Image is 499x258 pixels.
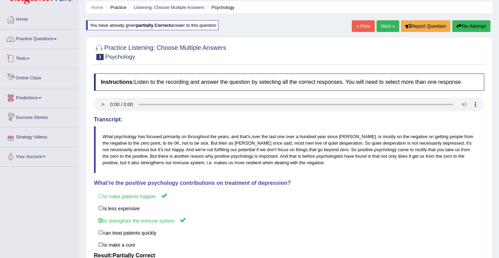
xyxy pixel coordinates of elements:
a: Tests [0,49,79,66]
div: You have already given answer to this question [86,20,219,30]
button: Re-Attempt [452,20,490,32]
label: can treat patients quickly [94,226,484,239]
label: to strengthen the immune system [94,214,484,227]
h4: Listen to the recording and answer the question by selecting all the correct responses. You will ... [94,74,484,91]
li: Practice [104,4,126,11]
a: Success Stories [0,108,79,125]
a: Home [91,5,103,10]
a: Online Class [0,69,79,86]
a: Predictions [0,88,79,105]
a: Home [0,10,79,27]
a: Practice Questions [0,30,79,47]
label: is less expensive [94,202,484,214]
button: Report Question [401,20,450,32]
b: Instructions: [101,79,134,85]
label: to make a cure [94,238,484,251]
label: to make patients happier [94,190,484,202]
blockquote: What psychology has focused primarily on throughout the years, and that's over the last one over ... [94,126,484,173]
a: Your Account [0,147,79,164]
small: Psychology [105,54,135,60]
li: Psychology [205,4,234,11]
a: Next » [376,20,399,32]
b: partially correct [136,23,171,28]
a: Listening: Choose Multiple Answers [134,5,204,10]
a: Strategy Videos [0,127,79,145]
h4: What're the positive psychology contributions on treatment of depression? [94,180,484,186]
span: 3 [96,54,104,60]
h4: Transcript: [94,116,484,123]
h2: Practice Listening: Choose Multiple Answers [94,43,226,60]
a: « Prev [352,20,374,32]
